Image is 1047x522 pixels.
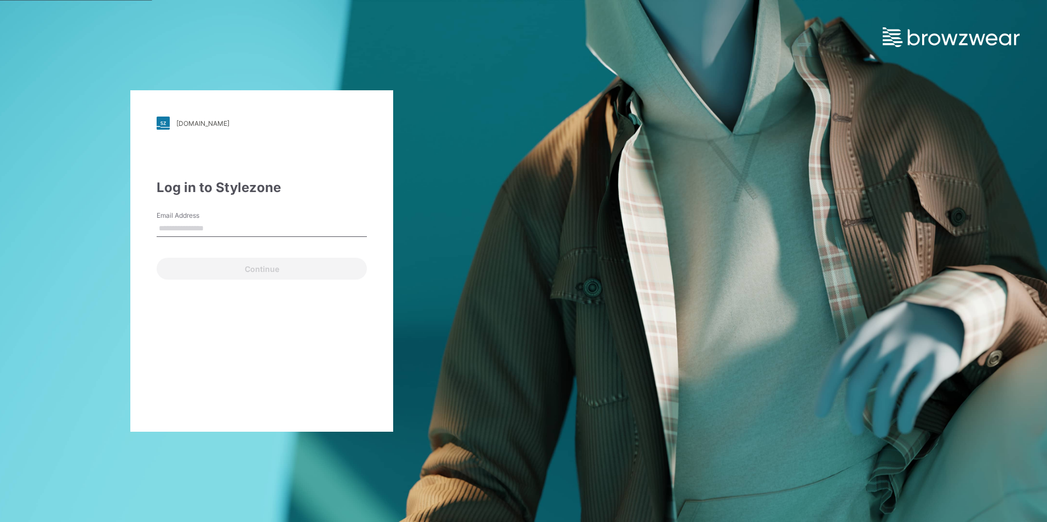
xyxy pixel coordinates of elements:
img: stylezone-logo.562084cfcfab977791bfbf7441f1a819.svg [157,117,170,130]
div: [DOMAIN_NAME] [176,119,229,127]
label: Email Address [157,211,233,221]
div: Log in to Stylezone [157,178,367,198]
a: [DOMAIN_NAME] [157,117,367,130]
img: browzwear-logo.e42bd6dac1945053ebaf764b6aa21510.svg [883,27,1020,47]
